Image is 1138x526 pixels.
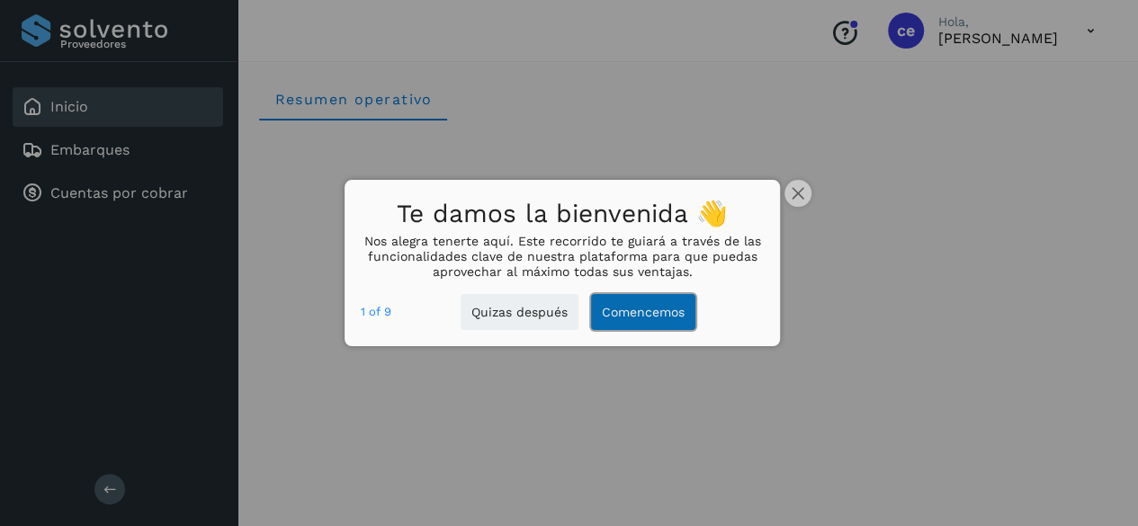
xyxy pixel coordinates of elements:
div: step 1 of 9 [361,302,391,322]
h1: Te damos la bienvenida 👋 [361,194,764,235]
button: Quizas después [461,294,578,331]
div: Te damos la bienvenida 👋Nos alegra tenerte aquí. Este recorrido te guiará a través de las funcion... [345,180,780,347]
button: Comencemos [591,294,695,331]
p: Nos alegra tenerte aquí. Este recorrido te guiará a través de las funcionalidades clave de nuestr... [361,234,764,279]
button: close, [784,180,811,207]
div: 1 of 9 [361,302,391,322]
